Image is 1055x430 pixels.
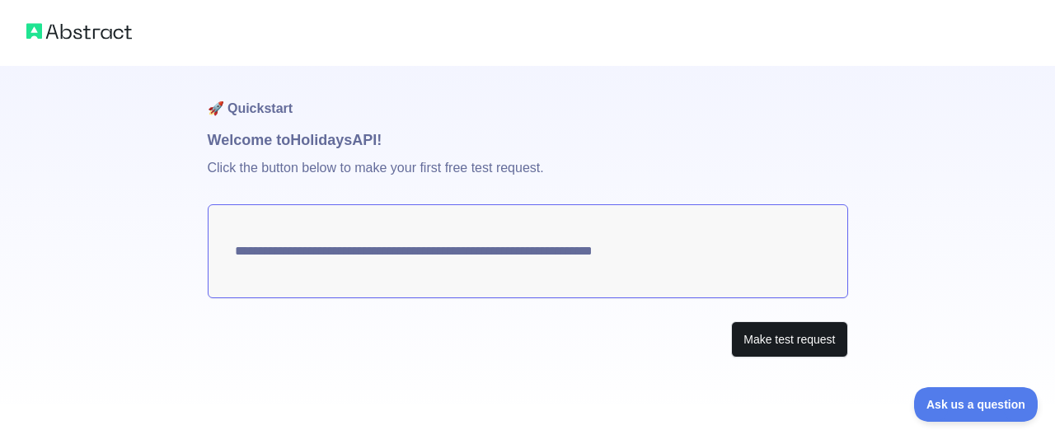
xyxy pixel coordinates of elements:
p: Click the button below to make your first free test request. [208,152,848,204]
button: Make test request [731,321,847,358]
h1: Welcome to Holidays API! [208,129,848,152]
h1: 🚀 Quickstart [208,66,848,129]
img: Abstract logo [26,20,132,43]
iframe: Toggle Customer Support [914,387,1039,422]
